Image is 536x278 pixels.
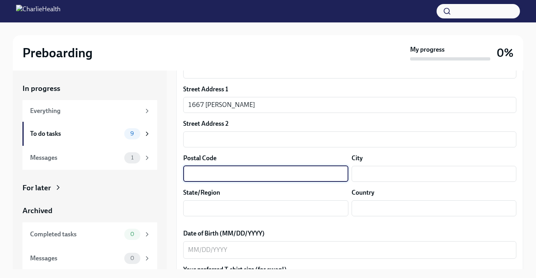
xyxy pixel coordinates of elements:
a: To do tasks9 [22,122,157,146]
a: In progress [22,83,157,94]
label: Postal Code [183,154,216,163]
span: 0 [125,231,139,237]
a: Messages0 [22,246,157,270]
label: Date of Birth (MM/DD/YYYY) [183,229,516,238]
span: 1 [126,155,138,161]
a: Everything [22,100,157,122]
label: State/Region [183,188,220,197]
h2: Preboarding [22,45,93,61]
label: Street Address 2 [183,119,229,128]
div: For later [22,183,51,193]
a: Completed tasks0 [22,222,157,246]
h3: 0% [497,46,514,60]
span: 0 [125,255,139,261]
label: Country [352,188,374,197]
span: 9 [125,131,139,137]
a: Archived [22,205,157,216]
img: CharlieHealth [16,5,61,18]
div: To do tasks [30,129,121,138]
div: Completed tasks [30,230,121,239]
label: Street Address 1 [183,85,228,94]
label: City [352,154,363,163]
div: Messages [30,153,121,162]
label: Your preferred T-shirt size (for swag!) [183,265,516,274]
a: Messages1 [22,146,157,170]
strong: My progress [410,45,445,54]
div: Everything [30,107,140,115]
div: Messages [30,254,121,263]
a: For later [22,183,157,193]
